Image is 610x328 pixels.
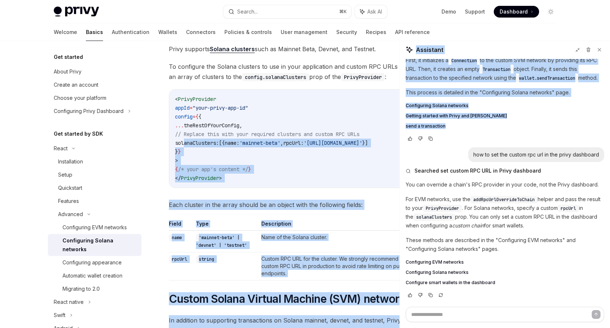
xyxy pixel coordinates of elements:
span: 'mainnet-beta' [239,140,280,146]
a: Migrating to 2.0 [48,282,141,295]
th: Field [169,220,193,231]
a: User management [281,23,327,41]
span: Transaction [482,67,511,72]
span: solanaClusters [416,214,452,220]
td: Name of the Solana cluster. [258,231,432,252]
span: </ [175,175,181,181]
span: } [175,148,178,155]
a: API reference [395,23,430,41]
span: theRestOfYourConfig [184,122,239,129]
div: Create an account [54,80,98,89]
span: PrivyProvider [178,96,216,102]
code: PrivyProvider [341,73,385,81]
a: Create an account [48,78,141,91]
a: Configuring Solana networks [406,103,604,109]
a: Connectors [186,23,216,41]
a: Recipes [366,23,386,41]
span: name: [225,140,239,146]
a: About Privy [48,65,141,78]
span: solanaClusters: [175,140,219,146]
span: { [175,166,178,173]
button: Searched set custom RPC URL in Privy dashboard [406,167,604,174]
a: Demo [442,8,456,15]
div: Configuring appearance [62,258,122,267]
a: Welcome [54,23,77,41]
p: These methods are described in the "Configuring EVM networks" and "Configuring Solana networks" p... [406,236,604,253]
div: React [54,144,68,153]
span: Configuring EVM networks [406,259,464,265]
span: Privy supports such as Mainnet Beta, Devnet, and Testnet. [169,44,432,54]
a: send a transaction [406,123,604,129]
div: Swift [54,311,65,320]
a: Solana clusters [210,45,255,53]
img: light logo [54,7,99,17]
a: Wallets [158,23,177,41]
span: Ask AI [367,8,382,15]
span: < [175,96,178,102]
code: config.solanaClusters [242,73,309,81]
span: Assistant [416,45,443,54]
span: appId [175,105,190,111]
div: Configuring Privy Dashboard [54,107,124,116]
div: Choose your platform [54,94,106,102]
span: = [193,113,196,120]
span: '[URL][DOMAIN_NAME]' [304,140,362,146]
div: Setup [58,170,72,179]
span: Getting started with Privy and [PERSON_NAME] [406,113,507,119]
code: name [169,234,185,241]
span: rpcUrl [561,206,576,211]
a: Configuring Solana networks [48,234,141,256]
a: Configuring appearance [48,256,141,269]
div: Migrating to 2.0 [62,284,100,293]
span: Each cluster in the array should be an object with the following fields: [169,200,432,210]
p: First, it initializes a to the custom SVM network by providing its RPC URL. Then, it creates an e... [406,56,604,82]
span: Dashboard [500,8,528,15]
span: , [280,140,283,146]
span: config [175,113,193,120]
div: About Privy [54,67,82,76]
a: Policies & controls [224,23,272,41]
a: Features [48,195,141,208]
a: Configuring EVM networks [406,259,604,265]
span: PrivyProvider [426,206,459,211]
span: > [175,157,178,164]
p: For EVM networks, use the helper and pass the result to your . For Solana networks, specify a cus... [406,195,604,230]
div: Automatic wallet creation [62,271,122,280]
span: Searched set custom RPC URL in Privy dashboard [414,167,541,174]
span: Connection [451,58,477,64]
a: Support [465,8,485,15]
span: = [190,105,193,111]
a: Getting started with Privy and [PERSON_NAME] [406,113,604,119]
code: rpcUrl [169,256,190,263]
button: Toggle dark mode [545,6,557,18]
a: Dashboard [494,6,539,18]
span: Configuring Solana networks [406,103,469,109]
div: Advanced [58,210,83,219]
button: Search...⌘K [223,5,351,18]
span: addRpcUrlOverrideToChain [473,197,535,203]
span: ... [175,122,184,129]
span: Custom Solana Virtual Machine (SVM) networks [169,292,411,305]
span: Configure smart wallets in the dashboard [406,280,495,286]
div: Quickstart [58,184,82,192]
button: Ask AI [355,5,387,18]
div: Configuring Solana networks [62,236,137,254]
a: Authentication [112,23,149,41]
td: Custom RPC URL for the cluster. We strongly recommend using a custom RPC URL in production to avo... [258,252,432,280]
a: Configure smart wallets in the dashboard [406,280,604,286]
span: ⌘ K [339,9,347,15]
span: PrivyProvider [181,175,219,181]
p: You can override a chain's RPC provider in your code, not the Privy dashboard. [406,180,604,189]
span: , [239,122,242,129]
a: Configuring Solana networks [406,269,604,275]
div: how to set the custom rpc url in the privy dashboard [473,151,599,158]
a: Choose your platform [48,91,141,105]
a: Setup [48,168,141,181]
a: Installation [48,155,141,168]
span: send a transaction [406,123,446,129]
h5: Get started by SDK [54,129,103,138]
span: }] [362,140,368,146]
div: Installation [58,157,83,166]
code: string [196,256,217,263]
span: rpcUrl: [283,140,304,146]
